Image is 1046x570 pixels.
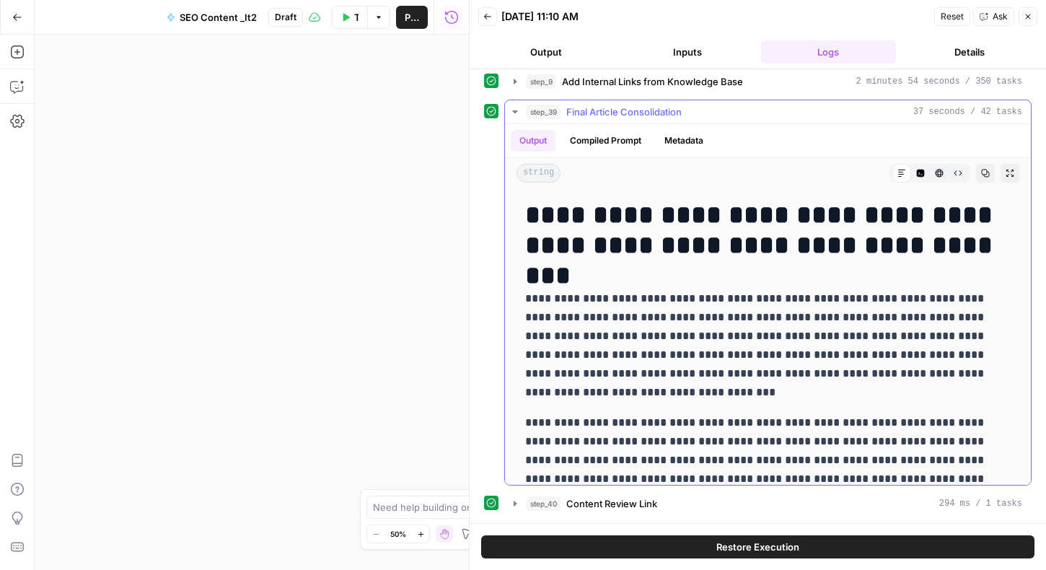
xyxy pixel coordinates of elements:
span: step_9 [527,74,556,89]
span: step_39 [527,105,561,119]
button: Reset [934,7,970,26]
span: Reset [941,10,964,23]
span: Test Workflow [354,10,359,25]
span: SEO Content _It2 [180,10,257,25]
span: string [517,164,561,183]
span: Draft [275,11,296,24]
button: Inputs [620,40,755,63]
span: 2 minutes 54 seconds / 350 tasks [856,75,1022,88]
button: Publish [396,6,428,29]
button: 37 seconds / 42 tasks [505,100,1031,123]
span: Add Internal Links from Knowledge Base [562,74,743,89]
span: step_40 [527,496,561,511]
button: SEO Content _It2 [158,6,265,29]
button: Ask [973,7,1014,26]
button: Output [511,130,555,152]
span: 294 ms / 1 tasks [939,497,1022,510]
div: 37 seconds / 42 tasks [505,124,1031,485]
button: Test Workflow [332,6,367,29]
span: 50% [390,528,406,540]
button: 294 ms / 1 tasks [505,492,1031,515]
button: Details [902,40,1037,63]
button: Restore Execution [481,535,1034,558]
span: Ask [993,10,1008,23]
button: Output [478,40,614,63]
button: Logs [761,40,897,63]
span: Final Article Consolidation [566,105,682,119]
span: Publish [405,10,419,25]
span: Restore Execution [716,540,799,554]
span: Content Review Link [566,496,657,511]
button: Metadata [656,130,712,152]
button: Compiled Prompt [561,130,650,152]
button: 2 minutes 54 seconds / 350 tasks [505,70,1031,93]
span: 37 seconds / 42 tasks [913,105,1022,118]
